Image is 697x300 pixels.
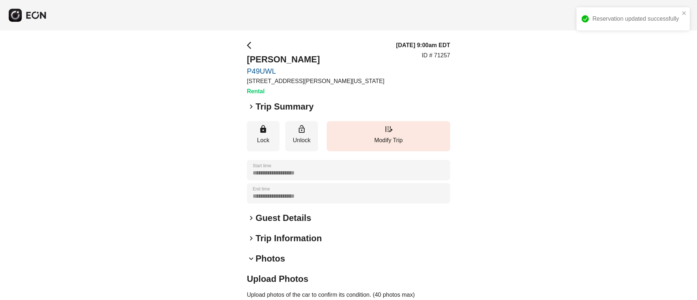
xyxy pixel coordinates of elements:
a: P49UWL [247,67,384,75]
button: close [682,10,687,16]
h3: [DATE] 9:00am EDT [396,41,450,50]
h2: Guest Details [256,212,311,224]
h3: Rental [247,87,384,96]
span: keyboard_arrow_down [247,254,256,263]
button: Lock [247,121,280,151]
p: Upload photos of the car to confirm its condition. (40 photos max) [247,291,450,299]
h2: [PERSON_NAME] [247,54,384,65]
p: Unlock [289,136,314,145]
h2: Upload Photos [247,273,450,285]
button: Unlock [285,121,318,151]
p: Lock [250,136,276,145]
span: lock_open [297,125,306,133]
h2: Photos [256,253,285,264]
p: [STREET_ADDRESS][PERSON_NAME][US_STATE] [247,77,384,86]
span: keyboard_arrow_right [247,214,256,222]
p: Modify Trip [330,136,447,145]
span: keyboard_arrow_right [247,102,256,111]
button: Modify Trip [327,121,450,151]
span: arrow_back_ios [247,41,256,50]
span: keyboard_arrow_right [247,234,256,243]
span: lock [259,125,268,133]
h2: Trip Summary [256,101,314,112]
p: ID # 71257 [422,51,450,60]
div: Reservation updated successfully [592,15,680,23]
span: edit_road [384,125,393,133]
h2: Trip Information [256,233,322,244]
